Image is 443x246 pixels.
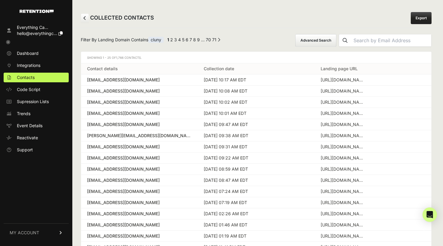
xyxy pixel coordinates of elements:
div: https://clunymedia.com/pages/subscribe-and-save/?utm_source=facebook&utm_medium=paid_ads&utm_camp... [321,188,366,194]
a: Supression Lists [4,97,69,106]
a: Page 5 [182,37,184,42]
span: Trends [17,111,30,117]
span: Filter By Landing Domain Contains [81,37,164,44]
a: Contacts [4,73,69,82]
em: Page 1 [167,37,169,42]
a: [EMAIL_ADDRESS][DOMAIN_NAME] [87,177,192,183]
div: Pagination [166,37,220,44]
div: https://clunymedia.com/products/captive-flames?mc_cid=219de42e44&mc_eid=1ba9ba8b6a [321,77,366,83]
a: Page 8 [193,37,196,42]
span: Code Script [17,87,40,93]
a: MY ACCOUNT [4,223,69,242]
div: https://clunymedia.com/products/pastoral-sermons?srsltid=AfmBOopvbP5bYq7ltZq-V5VCNbGP2UIn2sP4qsu8... [321,166,366,172]
a: Event Details [4,121,69,131]
span: Support [17,147,33,153]
a: Code Script [4,85,69,94]
a: [EMAIL_ADDRESS][DOMAIN_NAME] [87,200,192,206]
a: Collection date [204,66,234,71]
a: [EMAIL_ADDRESS][DOMAIN_NAME] [87,211,192,217]
a: [PERSON_NAME][EMAIL_ADDRESS][DOMAIN_NAME] [87,133,192,139]
h2: COLLECTED CONTACTS [81,14,154,23]
td: [DATE] 08:47 AM EDT [198,175,314,186]
img: Retention.com [20,10,54,13]
span: Reactivate [17,135,38,141]
span: Dashboard [17,50,39,56]
a: Page 9 [197,37,200,42]
div: https://clunymedia.com/products/captive-flames?mc_cid=219de42e44&mc_eid=dfa30611b7 [321,155,366,161]
td: [DATE] 09:31 AM EDT [198,141,314,153]
div: https://clunymedia.com/collections/shop-all/products/collected-letters-of-saint-therese-of-lisieu... [321,110,366,116]
td: [DATE] 09:22 AM EDT [198,153,314,164]
a: [EMAIL_ADDRESS][DOMAIN_NAME] [87,222,192,228]
span: Contacts [17,74,35,80]
a: Reactivate [4,133,69,143]
td: [DATE] 09:38 AM EDT [198,130,314,141]
a: [EMAIL_ADDRESS][DOMAIN_NAME] [87,121,192,128]
a: Page 6 [186,37,188,42]
a: [EMAIL_ADDRESS][DOMAIN_NAME] [87,88,192,94]
button: Advanced Search [295,34,336,47]
span: Event Details [17,123,42,129]
a: [EMAIL_ADDRESS][DOMAIN_NAME] [87,155,192,161]
td: [DATE] 10:17 AM EDT [198,74,314,86]
div: https://clunymedia.com/collections/francois-mauriac?srsltid=AfmBOorAWeIsrTk7_Gvk0cHEvc0_bAyGsQ-ZX... [321,222,366,228]
a: Page 3 [174,37,177,42]
td: [DATE] 01:19 AM EDT [198,231,314,242]
span: … [201,37,205,42]
a: [EMAIL_ADDRESS][DOMAIN_NAME] [87,166,192,172]
a: Page 71 [212,37,216,42]
a: [EMAIL_ADDRESS][DOMAIN_NAME] [87,77,192,83]
a: Support [4,145,69,155]
a: Dashboard [4,49,69,58]
span: cluny [148,37,164,43]
div: https://clunymedia.com/ [321,144,366,150]
a: Page 7 [190,37,192,42]
span: Showing 1 - 25 of [87,56,142,59]
a: [EMAIL_ADDRESS][DOMAIN_NAME] [87,144,192,150]
a: [EMAIL_ADDRESS][DOMAIN_NAME] [87,233,192,239]
td: [DATE] 07:19 AM EDT [198,197,314,208]
a: [EMAIL_ADDRESS][DOMAIN_NAME] [87,188,192,194]
div: https://clunymedia.com/?fbclid=IwZXh0bgNhZW0CMTEAAR6kMo4YdPrnv0yekJo7jgIjiBRl5BbqJ3LWx9cRvSkq30JQ... [321,200,366,206]
input: Search by Email Address [351,34,431,46]
td: [DATE] 09:47 AM EDT [198,119,314,130]
a: Export [411,12,432,24]
a: Page 2 [170,37,173,42]
a: Page 70 [206,37,211,42]
a: Everything Ca... hello@everythingc... [4,23,69,38]
a: Trends [4,109,69,118]
div: https://clunymedia.com/products/joan-of-arc?srsltid=AfmBOoo1FRz5T5jRf4LISV1hcCiqtmMuhCOebdgmfVASh... [321,99,366,105]
div: Everything Ca... [17,24,63,30]
a: [EMAIL_ADDRESS][DOMAIN_NAME] [87,110,192,116]
a: Integrations [4,61,69,70]
td: [DATE] 10:02 AM EDT [198,97,314,108]
td: [DATE] 08:59 AM EDT [198,164,314,175]
td: [DATE] 02:26 AM EDT [198,208,314,219]
div: https://clunymedia.com/collections/marie-joseph-lagrange?srsltid=AfmBOoq-rzvhAvRxPtcuGaWWvkJeKSwC... [321,88,366,94]
a: Contact details [87,66,118,71]
span: hello@everythingc... [17,31,57,36]
td: [DATE] 07:24 AM EDT [198,186,314,197]
span: MY ACCOUNT [10,230,39,236]
a: Landing page URL [321,66,358,71]
td: [DATE] 10:01 AM EDT [198,108,314,119]
a: [EMAIL_ADDRESS][DOMAIN_NAME] [87,99,192,105]
div: Open Intercom Messenger [423,207,437,222]
a: Page 4 [178,37,181,42]
td: [DATE] 01:46 AM EDT [198,219,314,231]
div: https://clunymedia.com/products/storm-of-glory?mc_cid=219de42e44&mc_eid=88b203bddf [321,121,366,128]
